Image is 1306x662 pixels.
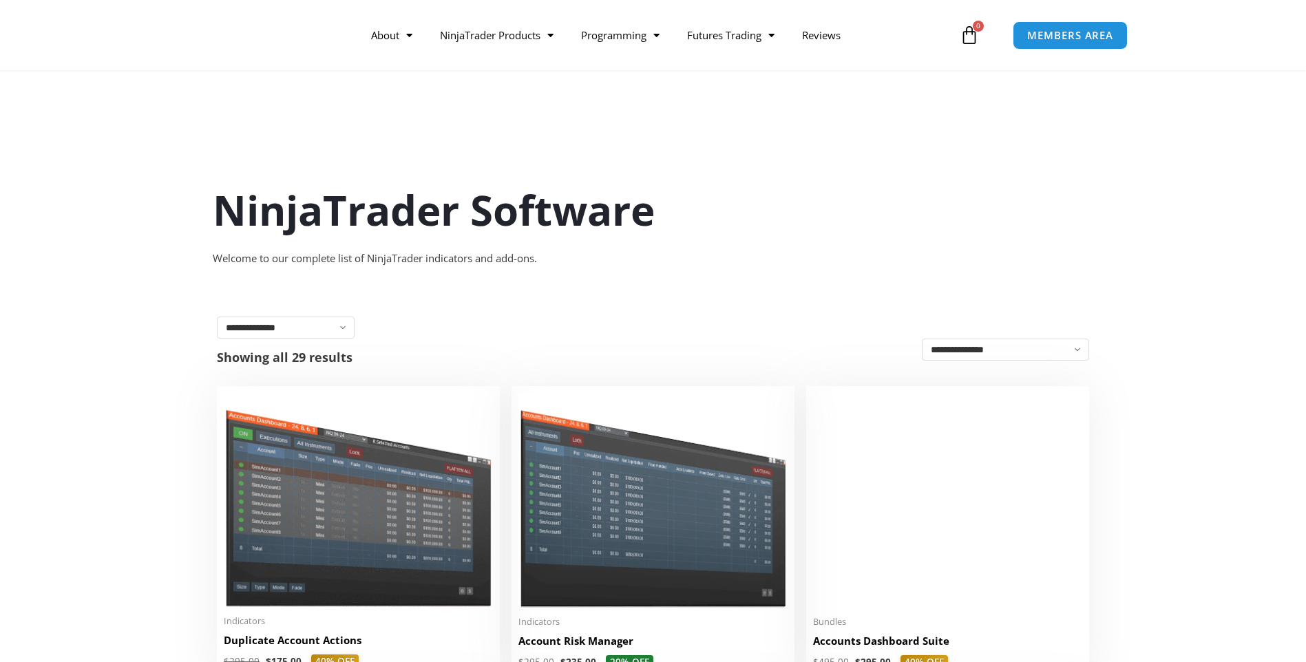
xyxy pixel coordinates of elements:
img: LogoAI | Affordable Indicators – NinjaTrader [160,10,308,60]
a: Programming [567,19,673,51]
span: Indicators [224,615,493,627]
span: Bundles [813,616,1082,628]
span: Indicators [518,616,788,628]
h2: Duplicate Account Actions [224,633,493,648]
a: Duplicate Account Actions [224,633,493,654]
div: Welcome to our complete list of NinjaTrader indicators and add-ons. [213,249,1094,268]
a: Futures Trading [673,19,788,51]
h1: NinjaTrader Software [213,181,1094,239]
h2: Accounts Dashboard Suite [813,634,1082,648]
img: Accounts Dashboard Suite [813,393,1082,608]
img: Duplicate Account Actions [224,393,493,607]
a: Reviews [788,19,854,51]
a: About [357,19,426,51]
select: Shop order [922,339,1089,361]
a: MEMBERS AREA [1013,21,1128,50]
a: Account Risk Manager [518,634,788,655]
nav: Menu [357,19,956,51]
img: Account Risk Manager [518,393,788,607]
p: Showing all 29 results [217,351,352,363]
a: Accounts Dashboard Suite [813,634,1082,655]
a: 0 [939,15,1000,55]
a: NinjaTrader Products [426,19,567,51]
span: MEMBERS AREA [1027,30,1113,41]
span: 0 [973,21,984,32]
h2: Account Risk Manager [518,634,788,648]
